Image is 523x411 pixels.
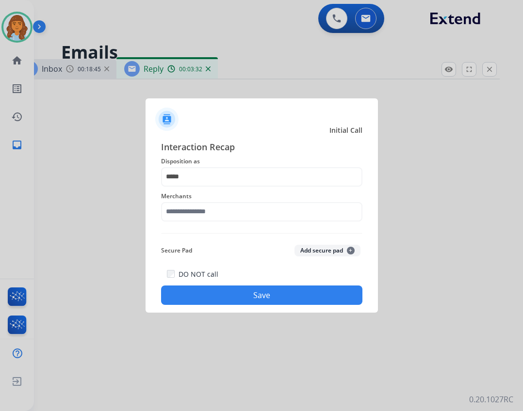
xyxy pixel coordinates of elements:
span: Interaction Recap [161,140,362,156]
button: Add secure pad+ [294,245,360,256]
span: Merchants [161,190,362,202]
p: 0.20.1027RC [469,394,513,405]
span: Secure Pad [161,245,192,256]
span: Disposition as [161,156,362,167]
label: DO NOT call [179,269,218,279]
span: Initial Call [329,126,362,135]
span: + [347,247,355,254]
img: contact-recap-line.svg [161,233,362,234]
img: contactIcon [155,108,179,131]
button: Save [161,285,362,305]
